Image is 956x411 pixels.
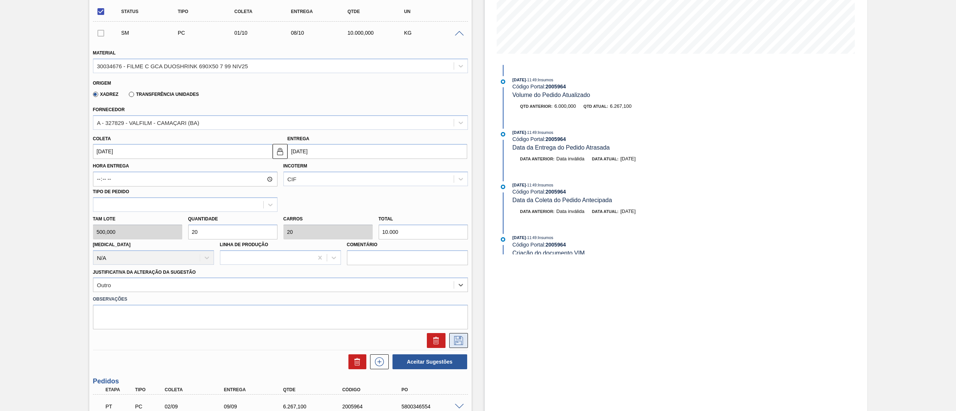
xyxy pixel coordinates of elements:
[163,404,230,410] div: 02/09/2025
[520,104,553,109] span: Qtd anterior:
[288,144,467,159] input: dd/mm/yyyy
[176,30,240,36] div: Pedido de Compra
[537,235,553,240] span: : Insumos
[345,9,410,14] div: Qtde
[288,136,310,141] label: Entrega
[133,404,165,410] div: Pedido de Compra
[592,209,618,214] span: Data atual:
[512,84,690,90] div: Código Portal:
[133,387,165,392] div: Tipo
[546,84,566,90] strong: 2005964
[512,78,526,82] span: [DATE]
[93,92,119,97] label: Xadrez
[512,144,610,151] span: Data da Entrega do Pedido Atrasada
[537,78,553,82] span: : Insumos
[129,92,199,97] label: Transferência Unidades
[283,163,307,169] label: Incoterm
[423,333,446,348] div: Excluir Sugestão
[546,136,566,142] strong: 2005964
[93,294,468,305] label: Observações
[592,157,618,161] span: Data atual:
[556,156,584,161] span: Data inválida
[345,30,410,36] div: 10.000,000
[222,404,289,410] div: 09/09/2025
[97,282,111,288] div: Outro
[501,237,505,242] img: atual
[220,242,269,247] label: Linha de Produção
[512,130,526,135] span: [DATE]
[620,156,636,161] span: [DATE]
[554,103,576,109] span: 6.000,000
[93,50,116,56] label: Material
[93,270,196,275] label: Justificativa da Alteração da Sugestão
[512,92,590,98] span: Volume do Pedido Atualizado
[512,183,526,187] span: [DATE]
[97,63,248,69] div: 30034676 - FILME C GCA DUOSHRINK 690X50 7 99 NIV25
[556,208,584,214] span: Data inválida
[512,235,526,240] span: [DATE]
[119,9,184,14] div: Status
[93,107,125,112] label: Fornecedor
[400,404,467,410] div: 5800346554
[583,104,608,109] span: Qtd atual:
[379,216,393,222] label: Total
[232,30,297,36] div: 01/10/2025
[520,209,555,214] span: Data anterior:
[104,387,136,392] div: Etapa
[512,189,690,195] div: Código Portal:
[347,239,468,250] label: Comentário
[446,333,468,348] div: Salvar Sugestão
[400,387,467,392] div: PO
[222,387,289,392] div: Entrega
[546,189,566,195] strong: 2005964
[537,183,553,187] span: : Insumos
[610,103,631,109] span: 6.267,100
[93,189,129,194] label: Tipo de pedido
[97,119,199,126] div: A - 327829 - VALFILM - CAMAÇARI (BA)
[345,354,366,369] div: Excluir Sugestões
[232,9,297,14] div: Coleta
[340,387,408,392] div: Código
[93,242,131,247] label: [MEDICAL_DATA]
[512,250,585,256] span: Criação do documento VIM
[546,242,566,248] strong: 2005964
[188,216,218,222] label: Quantidade
[526,78,537,82] span: - 11:49
[366,354,389,369] div: Nova sugestão
[392,354,467,369] button: Aceitar Sugestões
[283,216,303,222] label: Carros
[289,30,354,36] div: 08/10/2025
[501,79,505,84] img: atual
[501,132,505,137] img: atual
[93,81,111,86] label: Origem
[93,144,273,159] input: dd/mm/yyyy
[176,9,240,14] div: Tipo
[402,9,467,14] div: UN
[340,404,408,410] div: 2005964
[163,387,230,392] div: Coleta
[281,387,349,392] div: Qtde
[512,242,690,248] div: Código Portal:
[288,176,297,182] div: CIF
[526,236,537,240] span: - 11:49
[93,136,111,141] label: Coleta
[501,185,505,189] img: atual
[273,144,288,159] button: locked
[402,30,467,36] div: KG
[119,30,184,36] div: Sugestão Manual
[93,214,182,225] label: Tam lote
[289,9,354,14] div: Entrega
[276,147,285,156] img: locked
[281,404,349,410] div: 6.267,100
[512,136,690,142] div: Código Portal:
[93,377,468,385] h3: Pedidos
[106,404,134,410] p: PT
[526,183,537,187] span: - 11:49
[389,354,468,370] div: Aceitar Sugestões
[537,130,553,135] span: : Insumos
[512,197,612,203] span: Data da Coleta do Pedido Antecipada
[620,208,636,214] span: [DATE]
[526,131,537,135] span: - 11:49
[93,161,277,172] label: Hora Entrega
[520,157,555,161] span: Data anterior:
